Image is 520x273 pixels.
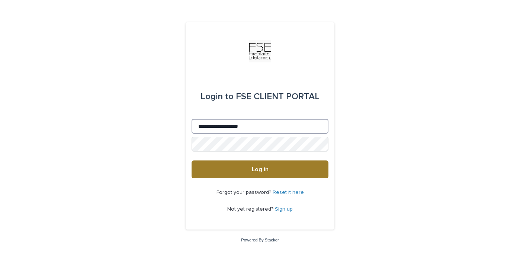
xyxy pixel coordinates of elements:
div: FSE CLIENT PORTAL [200,86,320,107]
span: Not yet registered? [227,207,275,212]
span: Log in [252,166,269,172]
span: Forgot your password? [216,190,273,195]
a: Sign up [275,207,293,212]
span: Login to [200,92,234,101]
button: Log in [192,160,328,178]
a: Reset it here [273,190,304,195]
img: Km9EesSdRbS9ajqhBzyo [249,40,271,62]
a: Powered By Stacker [241,238,279,242]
